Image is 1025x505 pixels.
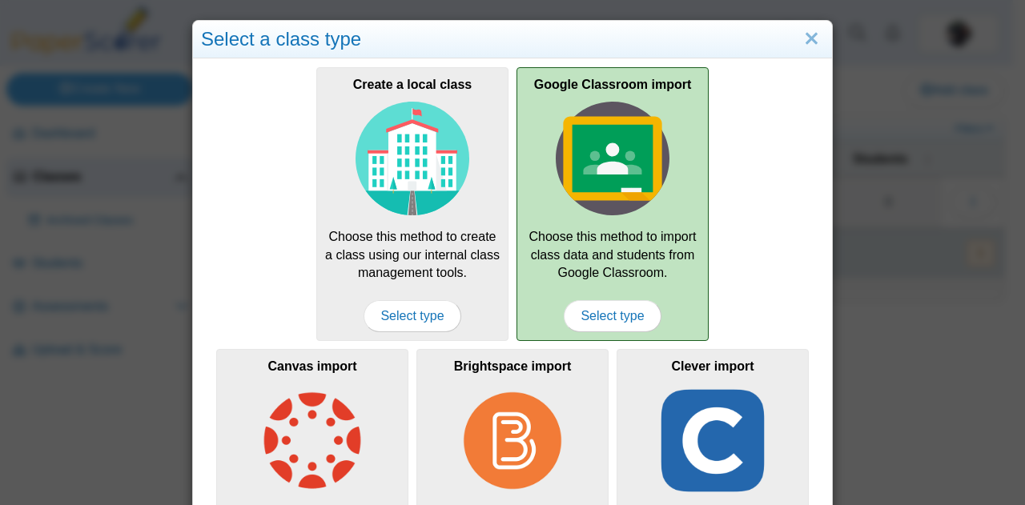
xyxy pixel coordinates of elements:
[316,67,508,341] div: Choose this method to create a class using our internal class management tools.
[356,102,469,215] img: class-type-local.svg
[267,359,356,373] b: Canvas import
[353,78,472,91] b: Create a local class
[671,359,754,373] b: Clever import
[255,384,369,498] img: class-type-canvas.png
[556,102,669,215] img: class-type-google-classroom.svg
[316,67,508,341] a: Create a local class Choose this method to create a class using our internal class management too...
[656,384,770,498] img: class-type-clever.png
[534,78,691,91] b: Google Classroom import
[456,384,569,498] img: class-type-brightspace.png
[517,67,709,341] a: Google Classroom import Choose this method to import class data and students from Google Classroo...
[364,300,460,332] span: Select type
[799,26,824,53] a: Close
[564,300,661,332] span: Select type
[193,21,832,58] div: Select a class type
[517,67,709,341] div: Choose this method to import class data and students from Google Classroom.
[454,359,572,373] b: Brightspace import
